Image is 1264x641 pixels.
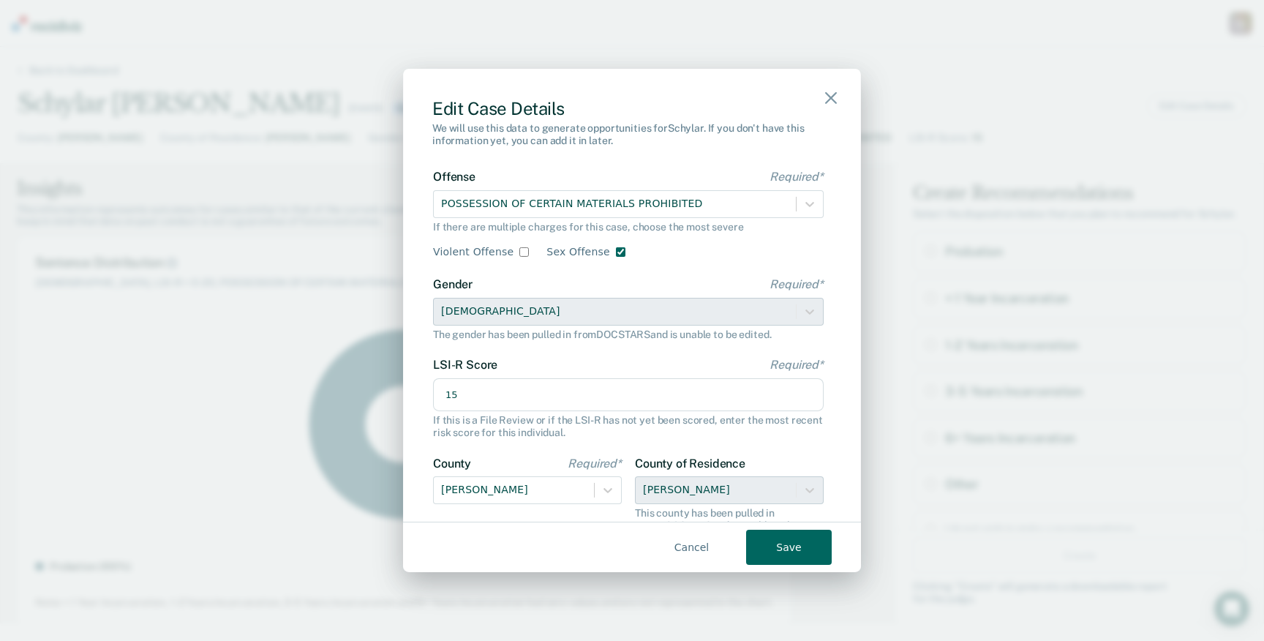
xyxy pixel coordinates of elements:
[568,457,622,471] span: Required*
[433,358,824,372] label: LSI-R Score
[433,244,513,260] label: Violent Offense
[433,170,824,184] label: Offense
[746,530,832,565] button: Save
[770,170,824,184] span: Required*
[635,457,824,471] label: County of Residence
[635,507,824,544] div: This county has been pulled in from DOCSTARS and is unable to be edited.
[433,457,622,471] label: County
[433,220,824,233] div: If there are multiple charges for this case, choose the most severe
[432,122,832,147] div: We will use this data to generate opportunities for Schylar . If you don't have this information ...
[770,277,824,291] span: Required*
[433,414,824,439] div: If this is a File Review or if the LSI-R has not yet been scored, enter the most recent risk scor...
[649,530,734,565] button: Cancel
[433,328,824,340] div: The gender has been pulled in from DOCSTARS and is unable to be edited.
[432,98,832,119] div: Edit Case Details
[433,277,824,291] label: Gender
[546,244,609,260] label: Sex Offense
[770,358,824,372] span: Required*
